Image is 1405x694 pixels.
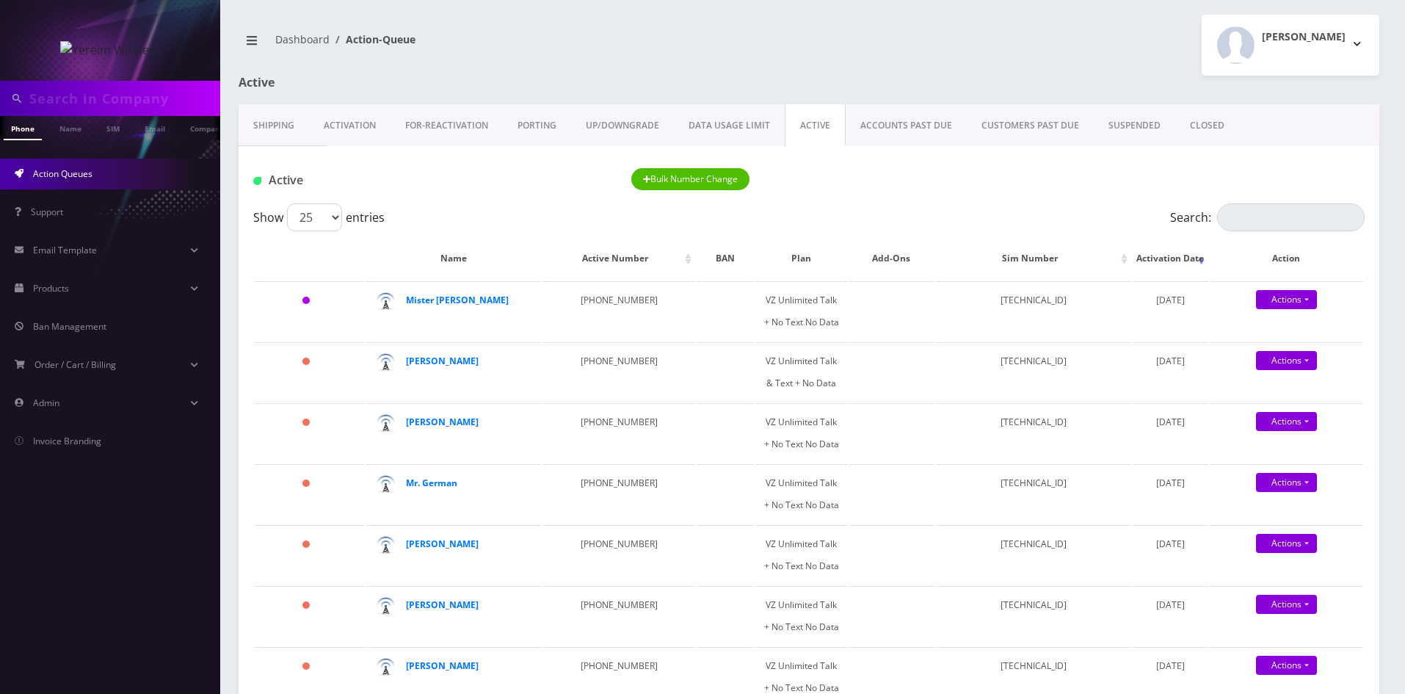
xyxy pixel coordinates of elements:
[1210,237,1363,280] th: Action
[99,116,127,139] a: SIM
[406,294,509,306] a: Mister [PERSON_NAME]
[406,355,479,367] a: [PERSON_NAME]
[1262,31,1346,43] h2: [PERSON_NAME]
[1170,203,1365,231] label: Search:
[4,116,42,140] a: Phone
[330,32,415,47] li: Action-Queue
[967,104,1094,147] a: CUSTOMERS PAST DUE
[542,586,695,646] td: [PHONE_NUMBER]
[275,32,330,46] a: Dashboard
[1256,351,1317,370] a: Actions
[1133,237,1208,280] th: Activation Date: activate to sort column ascending
[406,477,457,489] a: Mr. German
[60,41,161,59] img: Yereim Wireless
[33,320,106,333] span: Ban Management
[755,342,847,402] td: VZ Unlimited Talk & Text + No Data
[33,167,92,180] span: Action Queues
[674,104,785,147] a: DATA USAGE LIMIT
[755,237,847,280] th: Plan
[936,464,1131,524] td: [TECHNICAL_ID]
[849,237,934,280] th: Add-Ons
[1156,659,1185,672] span: [DATE]
[1156,477,1185,489] span: [DATE]
[1156,538,1185,550] span: [DATE]
[936,403,1131,463] td: [TECHNICAL_ID]
[697,237,754,280] th: BAN
[1256,595,1317,614] a: Actions
[936,586,1131,646] td: [TECHNICAL_ID]
[755,464,847,524] td: VZ Unlimited Talk + No Text No Data
[542,403,695,463] td: [PHONE_NUMBER]
[936,237,1131,280] th: Sim Number: activate to sort column ascending
[183,116,232,139] a: Company
[1156,355,1185,367] span: [DATE]
[936,342,1131,402] td: [TECHNICAL_ID]
[1156,416,1185,428] span: [DATE]
[1256,412,1317,431] a: Actions
[631,168,750,190] button: Bulk Number Change
[31,206,63,218] span: Support
[137,116,173,139] a: Email
[1175,104,1239,147] a: CLOSED
[755,281,847,341] td: VZ Unlimited Talk + No Text No Data
[406,599,479,611] a: [PERSON_NAME]
[29,84,217,112] input: Search in Company
[542,525,695,585] td: [PHONE_NUMBER]
[239,76,604,90] h1: Active
[33,435,101,447] span: Invoice Branding
[253,173,609,187] h1: Active
[755,525,847,585] td: VZ Unlimited Talk + No Text No Data
[33,397,59,409] span: Admin
[755,586,847,646] td: VZ Unlimited Talk + No Text No Data
[542,342,695,402] td: [PHONE_NUMBER]
[52,116,89,139] a: Name
[936,281,1131,341] td: [TECHNICAL_ID]
[936,525,1131,585] td: [TECHNICAL_ID]
[542,281,695,341] td: [PHONE_NUMBER]
[239,24,798,66] nav: breadcrumb
[1256,656,1317,675] a: Actions
[287,203,342,231] select: Showentries
[1156,294,1185,306] span: [DATE]
[239,104,309,147] a: Shipping
[542,464,695,524] td: [PHONE_NUMBER]
[406,538,479,550] a: [PERSON_NAME]
[503,104,571,147] a: PORTING
[1156,599,1185,611] span: [DATE]
[33,244,97,256] span: Email Template
[1256,534,1317,553] a: Actions
[406,659,479,672] a: [PERSON_NAME]
[1256,473,1317,492] a: Actions
[406,416,479,428] a: [PERSON_NAME]
[253,177,261,185] img: Active
[542,237,695,280] th: Active Number: activate to sort column ascending
[1256,290,1317,309] a: Actions
[309,104,391,147] a: Activation
[366,237,541,280] th: Name
[33,282,69,294] span: Products
[785,104,846,147] a: ACTIVE
[571,104,674,147] a: UP/DOWNGRADE
[846,104,967,147] a: ACCOUNTS PAST DUE
[1094,104,1175,147] a: SUSPENDED
[391,104,503,147] a: FOR-REActivation
[1202,15,1379,76] button: [PERSON_NAME]
[1217,203,1365,231] input: Search:
[35,358,116,371] span: Order / Cart / Billing
[755,403,847,463] td: VZ Unlimited Talk + No Text No Data
[253,203,385,231] label: Show entries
